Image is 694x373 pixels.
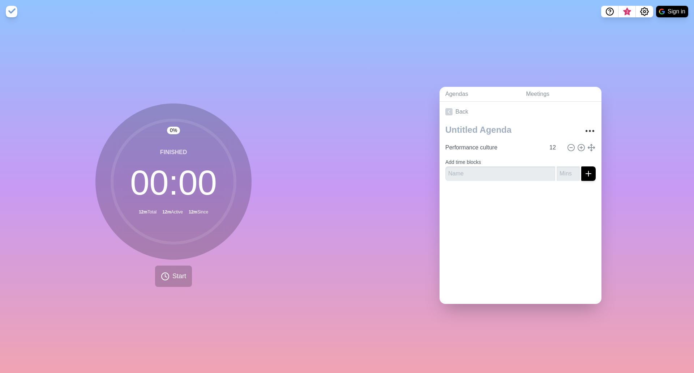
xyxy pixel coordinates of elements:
[445,159,481,165] label: Add time blocks
[636,6,653,17] button: Settings
[618,6,636,17] button: What’s new
[624,9,630,15] span: 3
[659,9,665,14] img: google logo
[520,87,601,102] a: Meetings
[172,271,186,281] span: Start
[445,166,555,181] input: Name
[557,166,580,181] input: Mins
[440,87,520,102] a: Agendas
[583,124,597,138] button: More
[440,102,601,122] a: Back
[155,266,192,287] button: Start
[547,140,564,155] input: Mins
[601,6,618,17] button: Help
[656,6,688,17] button: Sign in
[6,6,17,17] img: timeblocks logo
[442,140,545,155] input: Name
